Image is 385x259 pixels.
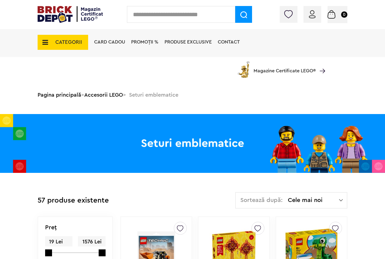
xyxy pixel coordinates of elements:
a: Pagina principală [38,92,81,98]
span: Cele mai noi [288,197,339,203]
span: Magazine Certificate LEGO® [254,60,316,74]
p: Preţ [45,224,57,230]
div: > > Seturi emblematice [38,87,347,103]
a: Accesorii LEGO [84,92,123,98]
span: 19 Lei [45,236,72,247]
a: Magazine Certificate LEGO® [316,61,325,66]
span: 1576 Lei [78,236,105,247]
a: Card Cadou [94,40,125,44]
a: Produse exclusive [165,40,212,44]
span: Sortează după: [240,197,283,203]
small: 0 [341,11,347,18]
div: 57 produse existente [38,192,109,209]
a: PROMOȚII % [131,40,159,44]
span: CATEGORII [55,40,82,45]
a: Contact [218,40,240,44]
